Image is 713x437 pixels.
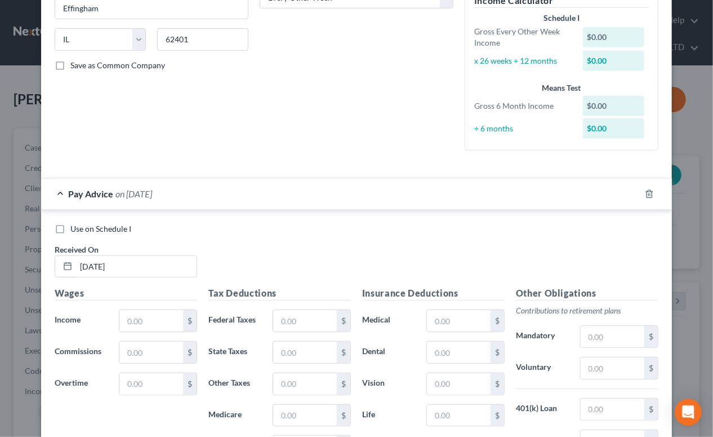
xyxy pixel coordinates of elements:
[119,373,183,395] input: 0.00
[469,55,577,67] div: x 26 weeks ÷ 12 months
[356,404,421,427] label: Life
[157,28,248,51] input: Enter zip...
[581,399,644,420] input: 0.00
[356,341,421,364] label: Dental
[510,398,574,421] label: 401(k) Loan
[183,373,197,395] div: $
[427,342,491,363] input: 0.00
[583,27,645,47] div: $0.00
[70,224,131,233] span: Use on Schedule I
[491,342,504,363] div: $
[474,12,649,24] div: Schedule I
[273,342,337,363] input: 0.00
[510,325,574,348] label: Mandatory
[581,326,644,347] input: 0.00
[119,342,183,363] input: 0.00
[469,123,577,134] div: ÷ 6 months
[49,373,113,395] label: Overtime
[203,404,267,427] label: Medicare
[644,357,658,379] div: $
[208,286,351,301] h5: Tax Deductions
[427,405,491,426] input: 0.00
[491,405,504,426] div: $
[356,373,421,395] label: Vision
[474,82,649,94] div: Means Test
[510,357,574,379] label: Voluntary
[115,188,152,199] span: on [DATE]
[203,373,267,395] label: Other Taxes
[469,26,577,48] div: Gross Every Other Week Income
[337,342,350,363] div: $
[203,310,267,332] label: Federal Taxes
[337,405,350,426] div: $
[356,310,421,332] label: Medical
[337,373,350,395] div: $
[581,357,644,379] input: 0.00
[427,373,491,395] input: 0.00
[362,286,505,301] h5: Insurance Deductions
[183,342,197,363] div: $
[337,310,350,332] div: $
[516,305,658,316] p: Contributions to retirement plans
[644,326,658,347] div: $
[273,310,337,332] input: 0.00
[119,310,183,332] input: 0.00
[491,373,504,395] div: $
[675,399,702,426] div: Open Intercom Messenger
[583,51,645,71] div: $0.00
[583,96,645,116] div: $0.00
[583,118,645,139] div: $0.00
[55,245,99,254] span: Received On
[491,310,504,332] div: $
[273,405,337,426] input: 0.00
[427,310,491,332] input: 0.00
[469,100,577,112] div: Gross 6 Month Income
[76,256,197,277] input: MM/DD/YYYY
[203,341,267,364] label: State Taxes
[55,286,197,301] h5: Wages
[644,399,658,420] div: $
[70,60,165,70] span: Save as Common Company
[516,286,658,301] h5: Other Obligations
[183,310,197,332] div: $
[68,188,113,199] span: Pay Advice
[55,315,81,324] span: Income
[49,341,113,364] label: Commissions
[273,373,337,395] input: 0.00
